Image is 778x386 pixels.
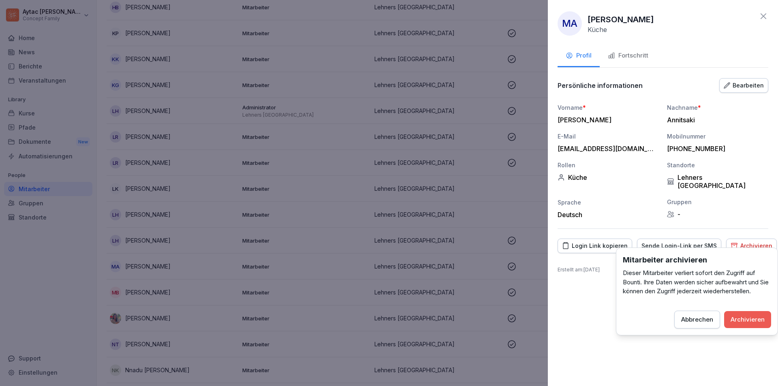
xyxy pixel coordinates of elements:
[667,103,768,112] div: Nachname
[558,132,659,141] div: E-Mail
[558,211,659,219] div: Deutsch
[558,161,659,169] div: Rollen
[731,241,772,250] div: Archivieren
[558,11,582,36] div: MA
[558,266,768,273] p: Erstellt am : [DATE]
[731,315,765,324] div: Archivieren
[726,239,777,253] button: Archivieren
[562,241,628,250] div: Login Link kopieren
[600,45,656,67] button: Fortschritt
[674,311,720,328] button: Abbrechen
[681,315,713,324] div: Abbrechen
[558,81,643,90] p: Persönliche informationen
[667,198,768,206] div: Gruppen
[558,145,655,153] div: [EMAIL_ADDRESS][DOMAIN_NAME]
[566,51,592,60] div: Profil
[558,116,655,124] div: [PERSON_NAME]
[667,210,768,218] div: -
[588,13,654,26] p: [PERSON_NAME]
[667,132,768,141] div: Mobilnummer
[724,311,771,328] button: Archivieren
[588,26,607,34] p: Küche
[724,81,764,90] div: Bearbeiten
[667,173,768,190] div: Lehners [GEOGRAPHIC_DATA]
[667,145,764,153] div: [PHONE_NUMBER]
[667,116,764,124] div: Annitsaki
[641,241,717,250] div: Sende Login-Link per SMS
[608,51,648,60] div: Fortschritt
[623,254,771,265] h3: Mitarbeiter archivieren
[719,78,768,93] button: Bearbeiten
[558,103,659,112] div: Vorname
[637,239,721,253] button: Sende Login-Link per SMS
[558,173,659,181] div: Küche
[558,198,659,207] div: Sprache
[667,161,768,169] div: Standorte
[623,269,771,296] p: Dieser Mitarbeiter verliert sofort den Zugriff auf Bounti. Ihre Daten werden sicher aufbewahrt un...
[558,45,600,67] button: Profil
[558,239,632,253] button: Login Link kopieren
